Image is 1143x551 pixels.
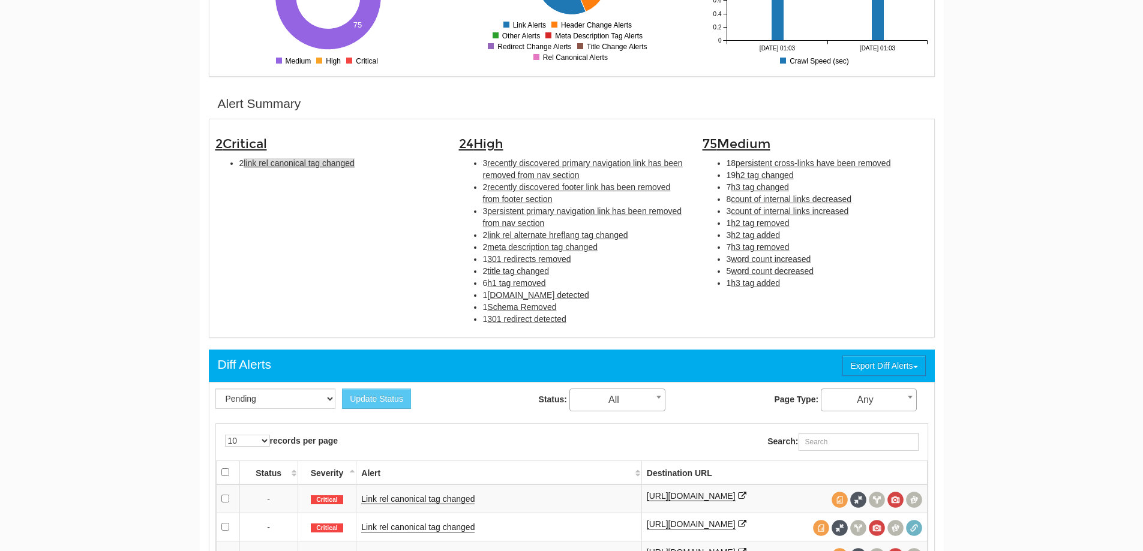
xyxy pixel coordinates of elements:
[244,158,354,168] span: link rel canonical tag changed
[483,301,685,313] li: 1
[218,356,271,374] div: Diff Alerts
[821,392,916,408] span: Any
[731,254,811,264] span: word count increased
[483,313,685,325] li: 1
[887,520,904,536] span: Compare screenshots
[703,136,770,152] span: 75
[483,229,685,241] li: 2
[731,206,848,216] span: count of internal links increased
[487,290,589,300] span: [DOMAIN_NAME] detected
[215,136,267,152] span: 2
[483,206,682,228] span: persistent primary navigation link has been removed from nav section
[356,460,641,484] th: Alert: activate to sort column ascending
[727,265,928,277] li: 5
[483,241,685,253] li: 2
[727,229,928,241] li: 3
[850,492,866,508] span: Full Source Diff
[727,241,928,253] li: 7
[487,254,571,264] span: 301 redirects removed
[717,136,770,152] span: Medium
[869,492,885,508] span: View headers
[774,395,818,404] strong: Page Type:
[361,494,475,504] a: Link rel canonical tag changed
[727,205,928,217] li: 3
[731,218,789,228] span: h2 tag removed
[483,157,685,181] li: 3
[759,45,795,52] tspan: [DATE] 01:03
[731,230,780,240] span: h2 tag added
[731,266,814,276] span: word count decreased
[850,520,866,536] span: View headers
[731,242,789,252] span: h3 tag removed
[311,495,343,505] span: Critical
[218,95,301,113] div: Alert Summary
[487,230,628,240] span: link rel alternate hreflang tag changed
[483,265,685,277] li: 2
[799,433,919,451] input: Search:
[731,278,780,288] span: h3 tag added
[298,460,356,484] th: Severity: activate to sort column descending
[727,253,928,265] li: 3
[239,484,298,513] td: -
[736,158,890,168] span: persistent cross-links have been removed
[713,11,721,17] tspan: 0.4
[483,277,685,289] li: 6
[727,169,928,181] li: 19
[106,8,131,19] span: Help
[718,37,721,44] tspan: 0
[731,182,789,192] span: h3 tag changed
[239,513,298,541] td: -
[225,435,270,447] select: records per page
[342,389,411,409] button: Update Status
[869,520,885,536] span: View screenshot
[483,289,685,301] li: 1
[361,522,475,532] a: Link rel canonical tag changed
[887,492,904,508] span: View screenshot
[487,302,556,312] span: Schema Removed
[483,253,685,265] li: 1
[727,157,928,169] li: 18
[569,389,665,411] span: All
[813,520,829,536] span: View source
[647,491,736,501] a: [URL][DOMAIN_NAME]
[859,45,895,52] tspan: [DATE] 01:03
[647,519,736,529] a: [URL][DOMAIN_NAME]
[832,520,848,536] span: Full Source Diff
[821,389,917,411] span: Any
[906,492,922,508] span: Compare screenshots
[483,181,685,205] li: 2
[767,433,918,451] label: Search:
[487,266,549,276] span: title tag changed
[483,158,683,180] span: recently discovered primary navigation link has been removed from nav section
[727,277,928,289] li: 1
[483,182,671,204] span: recently discovered footer link has been removed from footer section
[539,395,567,404] strong: Status:
[483,205,685,229] li: 3
[239,157,441,169] li: 2
[727,181,928,193] li: 7
[223,136,267,152] span: Critical
[727,193,928,205] li: 8
[713,24,721,31] tspan: 0.2
[487,242,598,252] span: meta description tag changed
[570,392,665,408] span: All
[311,523,343,533] span: Critical
[731,194,851,204] span: count of internal links decreased
[239,460,298,484] th: Status: activate to sort column ascending
[906,520,922,536] span: Redirect chain
[832,492,848,508] span: View source
[473,136,503,152] span: High
[736,170,794,180] span: h2 tag changed
[842,356,925,376] button: Export Diff Alerts
[641,460,927,484] th: Destination URL
[487,314,566,324] span: 301 redirect detected
[727,217,928,229] li: 1
[225,435,338,447] label: records per page
[459,136,503,152] span: 24
[487,278,545,288] span: h1 tag removed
